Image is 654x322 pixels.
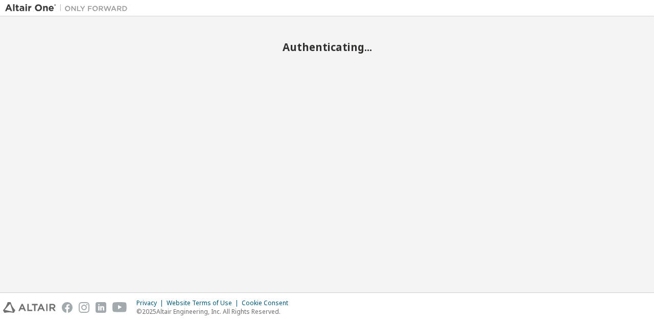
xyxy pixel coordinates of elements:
img: youtube.svg [112,302,127,313]
img: linkedin.svg [96,302,106,313]
div: Cookie Consent [242,299,294,307]
img: facebook.svg [62,302,73,313]
img: Altair One [5,3,133,13]
h2: Authenticating... [5,40,649,54]
p: © 2025 Altair Engineering, Inc. All Rights Reserved. [136,307,294,316]
div: Website Terms of Use [167,299,242,307]
img: instagram.svg [79,302,89,313]
img: altair_logo.svg [3,302,56,313]
div: Privacy [136,299,167,307]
